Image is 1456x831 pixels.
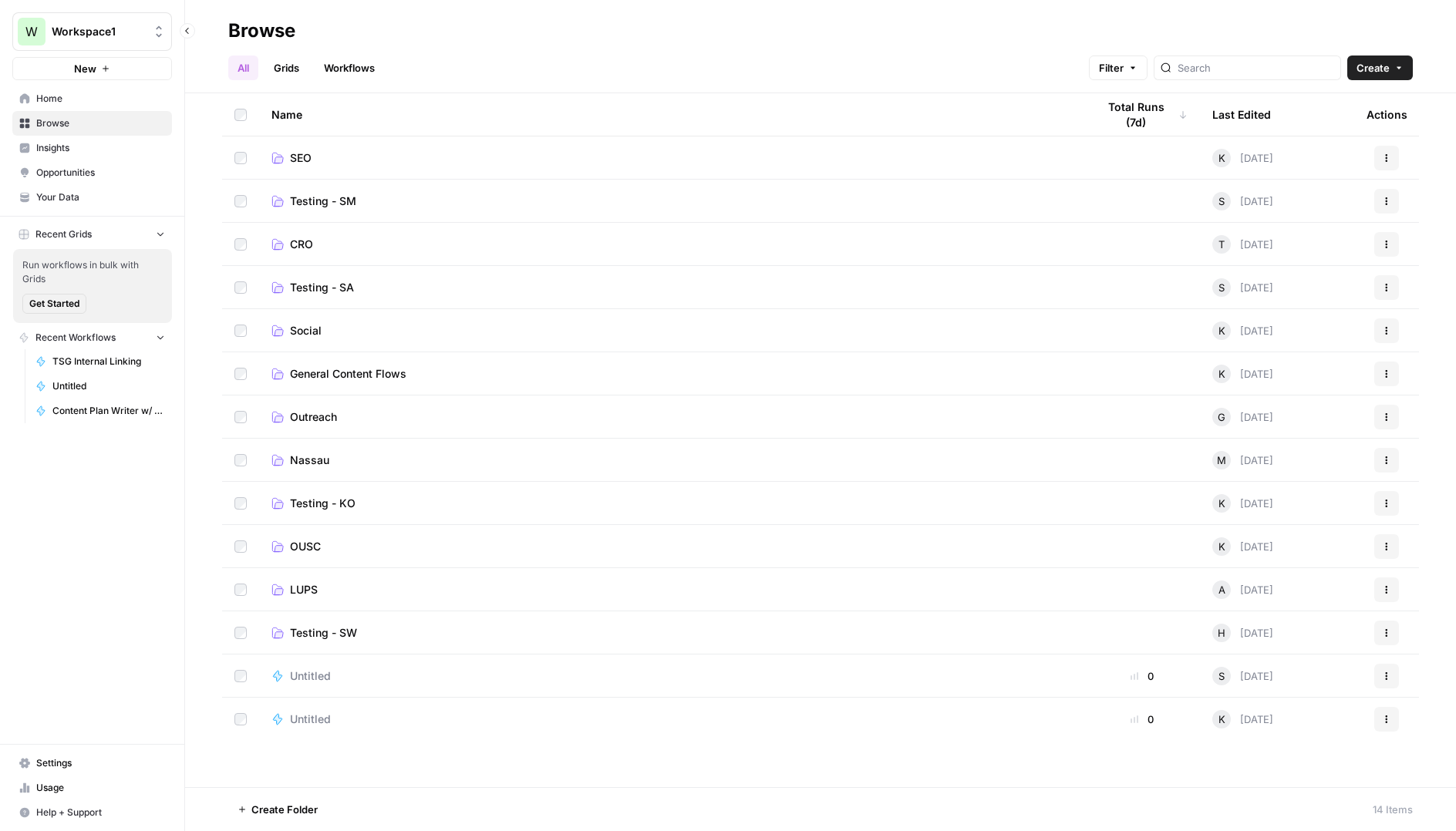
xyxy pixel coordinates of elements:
[1218,539,1225,554] span: K
[271,625,1072,641] a: Testing - SW
[36,166,165,180] span: Opportunities
[1089,56,1148,80] button: Filter
[290,625,357,641] span: Testing - SW
[271,582,1072,597] a: LUPS
[52,379,165,393] span: Untitled
[29,399,172,423] a: Content Plan Writer w/ Visual Suggestions (KO)
[228,797,327,822] button: Create Folder
[12,160,172,185] a: Opportunities
[271,150,1072,166] a: SEO
[290,193,356,209] span: Testing - SM
[1212,580,1273,599] div: [DATE]
[271,668,1072,684] a: Untitled
[1212,235,1273,254] div: [DATE]
[12,751,172,775] a: Settings
[1097,668,1188,684] div: 0
[1212,365,1273,383] div: [DATE]
[52,355,165,368] span: TSG Internal Linking
[1367,93,1407,136] div: Actions
[1212,667,1273,685] div: [DATE]
[1212,408,1273,426] div: [DATE]
[12,86,172,111] a: Home
[1097,712,1188,727] div: 0
[1218,323,1225,338] span: K
[52,404,165,418] span: Content Plan Writer w/ Visual Suggestions (KO)
[265,56,308,80] a: Grids
[228,56,258,80] a: All
[290,582,318,597] span: LUPS
[290,712,331,727] span: Untitled
[1212,192,1273,210] div: [DATE]
[12,185,172,210] a: Your Data
[228,19,295,43] div: Browse
[1212,710,1273,728] div: [DATE]
[35,331,116,345] span: Recent Workflows
[271,193,1072,209] a: Testing - SM
[1212,278,1273,297] div: [DATE]
[271,539,1072,554] a: OUSC
[290,539,321,554] span: OUSC
[12,800,172,825] button: Help + Support
[1099,60,1124,76] span: Filter
[290,668,331,684] span: Untitled
[1218,237,1225,252] span: T
[1212,149,1273,167] div: [DATE]
[1178,60,1334,76] input: Search
[1218,625,1225,641] span: H
[290,366,406,382] span: General Content Flows
[74,61,96,76] span: New
[1218,712,1225,727] span: K
[1218,496,1225,511] span: K
[25,22,38,41] span: W
[290,150,312,166] span: SEO
[1218,366,1225,382] span: K
[36,756,165,770] span: Settings
[12,136,172,160] a: Insights
[1212,537,1273,556] div: [DATE]
[1347,56,1413,80] button: Create
[1217,453,1226,468] span: M
[271,93,1072,136] div: Name
[271,323,1072,338] a: Social
[1212,451,1273,469] div: [DATE]
[12,326,172,349] button: Recent Workflows
[1218,668,1225,684] span: S
[1212,494,1273,513] div: [DATE]
[36,116,165,130] span: Browse
[290,323,322,338] span: Social
[290,409,337,425] span: Outreach
[29,297,79,311] span: Get Started
[35,227,92,241] span: Recent Grids
[315,56,384,80] a: Workflows
[251,802,318,817] span: Create Folder
[271,237,1072,252] a: CRO
[1218,409,1225,425] span: G
[1097,93,1188,136] div: Total Runs (7d)
[36,190,165,204] span: Your Data
[290,237,313,252] span: CRO
[1218,280,1225,295] span: S
[22,294,86,314] button: Get Started
[36,781,165,795] span: Usage
[290,280,354,295] span: Testing - SA
[36,92,165,106] span: Home
[1218,193,1225,209] span: S
[271,496,1072,511] a: Testing - KO
[12,111,172,136] a: Browse
[1218,582,1225,597] span: A
[12,12,172,51] button: Workspace: Workspace1
[1212,624,1273,642] div: [DATE]
[1212,93,1271,136] div: Last Edited
[271,280,1072,295] a: Testing - SA
[12,57,172,80] button: New
[1357,60,1390,76] span: Create
[29,374,172,399] a: Untitled
[1212,321,1273,340] div: [DATE]
[1373,802,1413,817] div: 14 Items
[290,496,356,511] span: Testing - KO
[271,453,1072,468] a: Nassau
[271,366,1072,382] a: General Content Flows
[1218,150,1225,166] span: K
[271,712,1072,727] a: Untitled
[52,24,145,39] span: Workspace1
